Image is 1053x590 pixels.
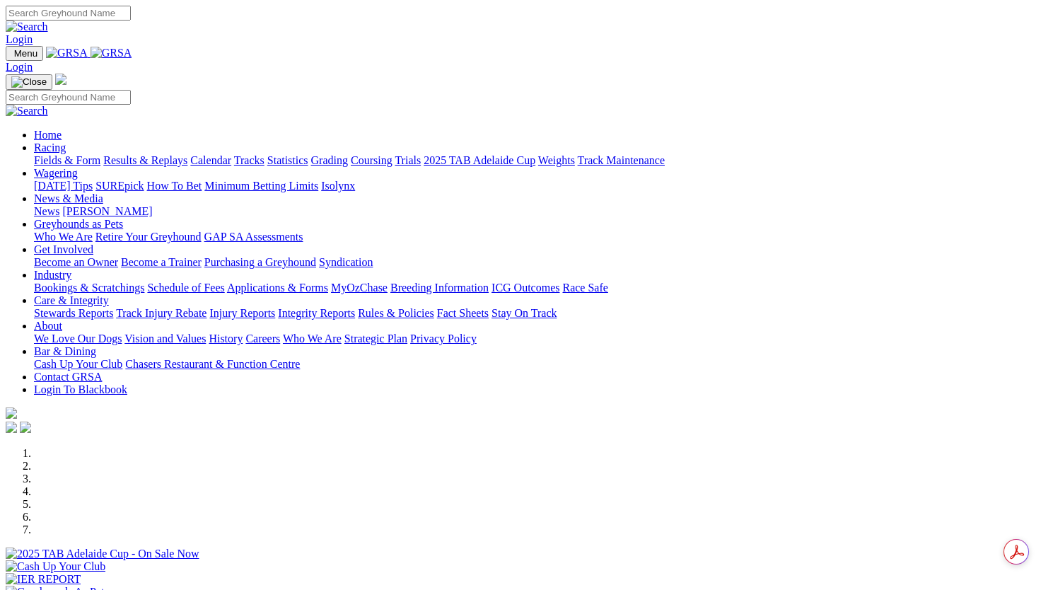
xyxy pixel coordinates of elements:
a: Breeding Information [390,282,489,294]
a: How To Bet [147,180,202,192]
img: facebook.svg [6,422,17,433]
a: Coursing [351,154,392,166]
a: MyOzChase [331,282,388,294]
a: Applications & Forms [227,282,328,294]
a: SUREpick [95,180,144,192]
a: Contact GRSA [34,371,102,383]
a: Get Involved [34,243,93,255]
a: Stay On Track [491,307,557,319]
a: Vision and Values [124,332,206,345]
a: Bar & Dining [34,345,96,357]
a: Fact Sheets [437,307,489,319]
a: History [209,332,243,345]
a: About [34,320,62,332]
a: Privacy Policy [410,332,477,345]
a: Bookings & Scratchings [34,282,144,294]
a: [PERSON_NAME] [62,205,152,217]
a: News & Media [34,192,103,204]
a: Become an Owner [34,256,118,268]
a: Isolynx [321,180,355,192]
a: Syndication [319,256,373,268]
div: News & Media [34,205,1047,218]
a: Purchasing a Greyhound [204,256,316,268]
img: Search [6,105,48,117]
a: Chasers Restaurant & Function Centre [125,358,300,370]
button: Toggle navigation [6,74,52,90]
a: Calendar [190,154,231,166]
img: Close [11,76,47,88]
img: logo-grsa-white.png [6,407,17,419]
a: Results & Replays [103,154,187,166]
img: IER REPORT [6,573,81,586]
input: Search [6,6,131,21]
a: GAP SA Assessments [204,231,303,243]
a: Industry [34,269,71,281]
a: Rules & Policies [358,307,434,319]
a: Track Injury Rebate [116,307,206,319]
a: Care & Integrity [34,294,109,306]
a: Schedule of Fees [147,282,224,294]
img: 2025 TAB Adelaide Cup - On Sale Now [6,548,199,560]
a: Who We Are [34,231,93,243]
div: About [34,332,1047,345]
img: GRSA [46,47,88,59]
img: Search [6,21,48,33]
a: ICG Outcomes [491,282,559,294]
a: Login To Blackbook [34,383,127,395]
div: Racing [34,154,1047,167]
a: Integrity Reports [278,307,355,319]
a: Racing [34,141,66,154]
a: Who We Are [283,332,342,345]
a: Strategic Plan [344,332,407,345]
a: Stewards Reports [34,307,113,319]
a: Statistics [267,154,308,166]
a: [DATE] Tips [34,180,93,192]
img: logo-grsa-white.png [55,74,66,85]
a: Login [6,61,33,73]
a: Careers [245,332,280,345]
a: We Love Our Dogs [34,332,122,345]
a: Wagering [34,167,78,179]
a: Greyhounds as Pets [34,218,123,230]
a: Retire Your Greyhound [95,231,202,243]
div: Industry [34,282,1047,294]
div: Get Involved [34,256,1047,269]
a: Grading [311,154,348,166]
img: twitter.svg [20,422,31,433]
div: Greyhounds as Pets [34,231,1047,243]
a: Login [6,33,33,45]
a: Home [34,129,62,141]
img: GRSA [91,47,132,59]
div: Wagering [34,180,1047,192]
a: Become a Trainer [121,256,202,268]
a: Injury Reports [209,307,275,319]
img: Cash Up Your Club [6,560,105,573]
a: Fields & Form [34,154,100,166]
div: Bar & Dining [34,358,1047,371]
a: News [34,205,59,217]
input: Search [6,90,131,105]
div: Care & Integrity [34,307,1047,320]
a: Weights [538,154,575,166]
a: Tracks [234,154,264,166]
button: Toggle navigation [6,46,43,61]
a: Track Maintenance [578,154,665,166]
a: Trials [395,154,421,166]
a: Cash Up Your Club [34,358,122,370]
a: 2025 TAB Adelaide Cup [424,154,535,166]
span: Menu [14,48,37,59]
a: Minimum Betting Limits [204,180,318,192]
a: Race Safe [562,282,607,294]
